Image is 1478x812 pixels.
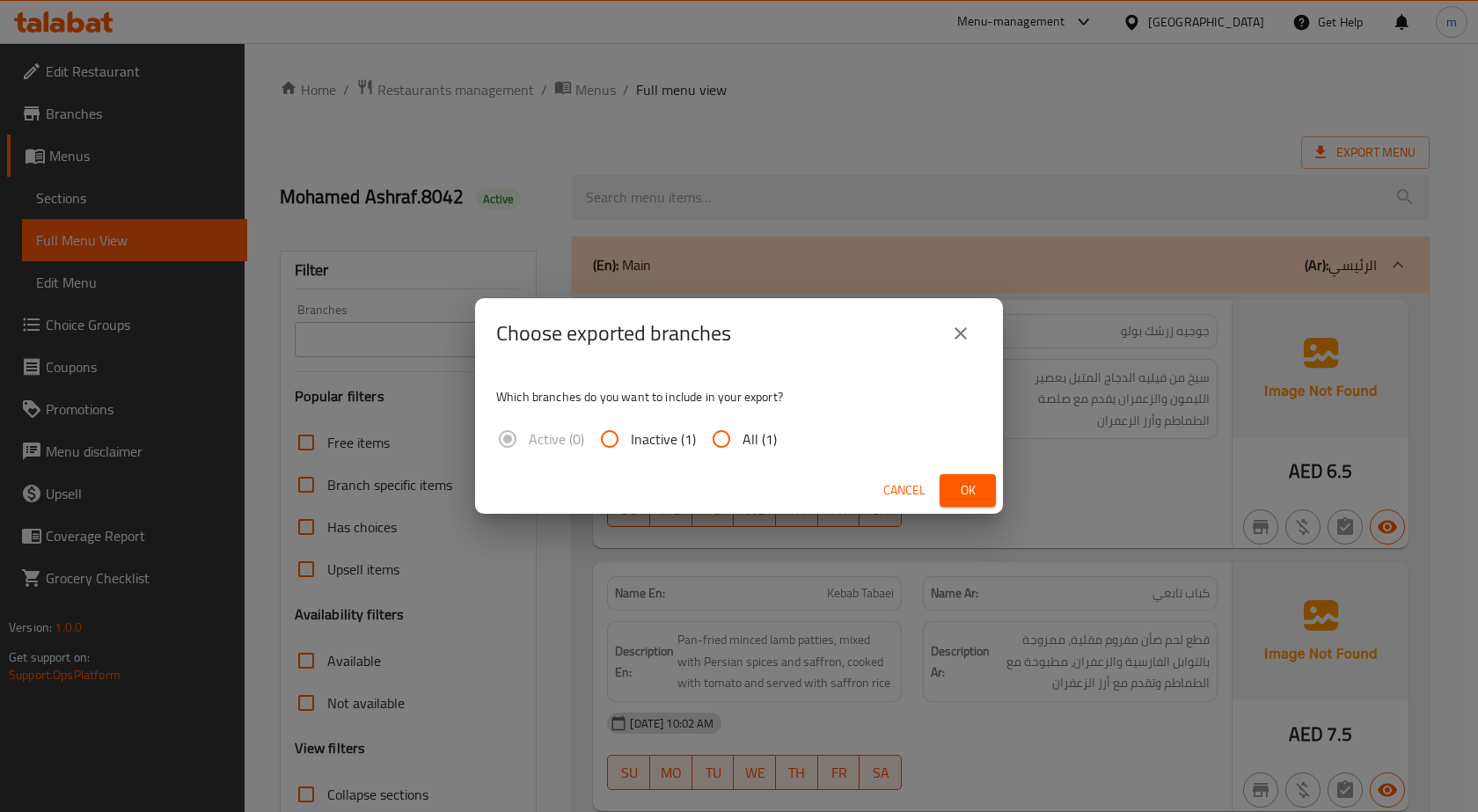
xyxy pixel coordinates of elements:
span: Active (0) [529,428,584,450]
span: Cancel [883,479,926,501]
span: Ok [954,479,982,501]
span: Inactive (1) [631,428,696,450]
p: Which branches do you want to include in your export? [496,388,982,406]
h2: Choose exported branches [496,319,731,347]
button: close [940,312,982,355]
span: All (1) [743,428,777,450]
button: Cancel [876,474,933,507]
button: Ok [940,474,996,507]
